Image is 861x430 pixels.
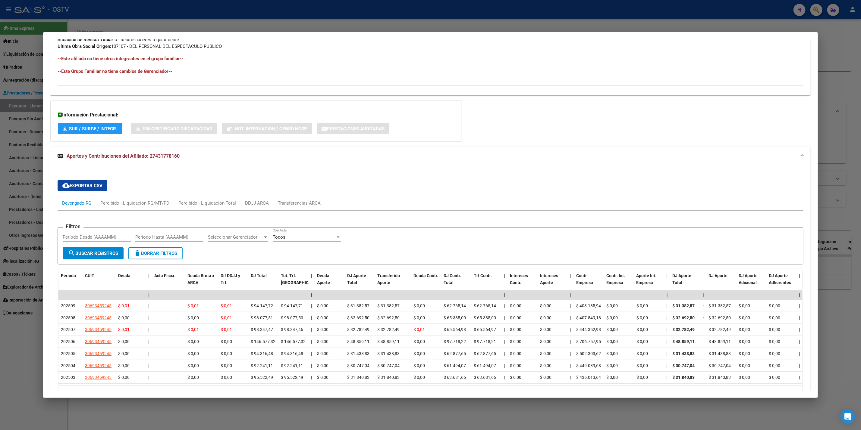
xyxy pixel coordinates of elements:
[636,273,657,285] span: Aporte Int. Empresa
[703,363,705,368] span: =
[703,292,704,297] span: |
[441,269,471,296] datatable-header-cell: DJ Contr. Total
[281,363,303,368] span: $ 92.241,11
[311,303,312,308] span: |
[69,126,117,131] span: SUR / SURGE / INTEGR.
[317,363,328,368] span: $ 0,00
[703,315,705,320] span: =
[128,247,183,259] button: Borrar Filtros
[377,273,400,285] span: Transferido Aporte
[540,363,551,368] span: $ 0,00
[61,363,75,368] span: 202504
[841,410,855,424] div: Open Intercom Messenger
[347,315,369,320] span: $ 32.692,50
[118,375,130,380] span: $ 0,00
[218,269,248,296] datatable-header-cell: Dif DDJJ y Trf.
[58,55,803,62] h4: --Este afiliado no tiene otros integrantes en el grupo familiar--
[540,351,551,356] span: $ 0,00
[703,327,705,332] span: =
[221,375,232,380] span: $ 0,00
[68,249,75,257] mat-icon: search
[67,153,180,159] span: Aportes y Contribuciones del Afiliado: 27431778160
[799,315,800,320] span: |
[61,315,75,320] span: 202508
[739,273,758,285] span: DJ Aporte Adicional
[315,269,345,296] datatable-header-cell: Deuda Aporte
[667,273,668,278] span: |
[251,315,273,320] span: $ 98.077,51
[769,315,781,320] span: $ 0,00
[347,327,369,332] span: $ 32.782,49
[85,363,112,368] span: 30693459245
[377,303,400,308] span: $ 31.382,57
[251,351,273,356] span: $ 94.316,48
[799,273,800,278] span: |
[709,273,728,278] span: DJ Aporte
[769,363,781,368] span: $ 0,00
[187,273,214,285] span: Deuda Bruta x ARCA
[311,315,312,320] span: |
[413,327,425,332] span: $ 0,01
[181,315,182,320] span: |
[85,315,112,320] span: 30693459245
[769,339,781,344] span: $ 0,00
[540,273,558,285] span: Intereses Aporte
[281,339,306,344] span: $ 146.577,32
[444,351,466,356] span: $ 62.877,65
[58,111,454,119] h3: Información Prestacional:
[606,339,618,344] span: $ 0,00
[85,273,94,278] span: CUIT
[152,269,179,296] datatable-header-cell: Acta Fisca.
[235,126,307,131] span: Not. Internacion / Censo Hosp.
[61,339,75,344] span: 202506
[540,327,551,332] span: $ 0,00
[118,315,130,320] span: $ 0,00
[510,327,521,332] span: $ 0,00
[118,363,130,368] span: $ 0,00
[673,273,692,285] span: DJ Aporte Total
[407,273,409,278] span: |
[570,315,571,320] span: |
[85,375,112,380] span: 30693459245
[510,363,521,368] span: $ 0,00
[504,303,505,308] span: |
[221,303,232,308] span: $ 0,01
[667,315,668,320] span: |
[273,234,285,240] span: Todos
[474,363,496,368] span: $ 61.494,07
[709,363,731,368] span: $ 30.747,04
[377,339,400,344] span: $ 48.859,11
[248,269,278,296] datatable-header-cell: DJ Total
[309,269,315,296] datatable-header-cell: |
[50,166,811,415] div: Aportes y Contribuciones del Afiliado: 27431778160
[664,269,670,296] datatable-header-cell: |
[504,327,505,332] span: |
[187,351,199,356] span: $ 0,00
[146,269,152,296] datatable-header-cell: |
[221,351,232,356] span: $ 0,00
[570,327,571,332] span: |
[181,292,183,297] span: |
[68,251,118,256] span: Buscar Registros
[673,351,695,356] span: $ 31.438,83
[251,363,273,368] span: $ 92.241,11
[709,315,731,320] span: $ 32.692,50
[221,363,232,368] span: $ 0,00
[576,303,601,308] span: $ 403.185,94
[606,315,618,320] span: $ 0,00
[407,351,408,356] span: |
[181,363,182,368] span: |
[62,182,70,189] mat-icon: cloud_download
[510,303,521,308] span: $ 0,00
[636,315,648,320] span: $ 0,00
[377,327,400,332] span: $ 32.782,49
[134,249,141,257] mat-icon: delete
[143,126,212,131] span: Sin Certificado Discapacidad
[63,247,124,259] button: Buscar Registros
[739,339,750,344] span: $ 0,00
[606,273,625,285] span: Contr. Int. Empresa
[148,292,149,297] span: |
[251,327,273,332] span: $ 98.347,47
[510,273,528,285] span: Intereses Contr.
[118,339,130,344] span: $ 0,00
